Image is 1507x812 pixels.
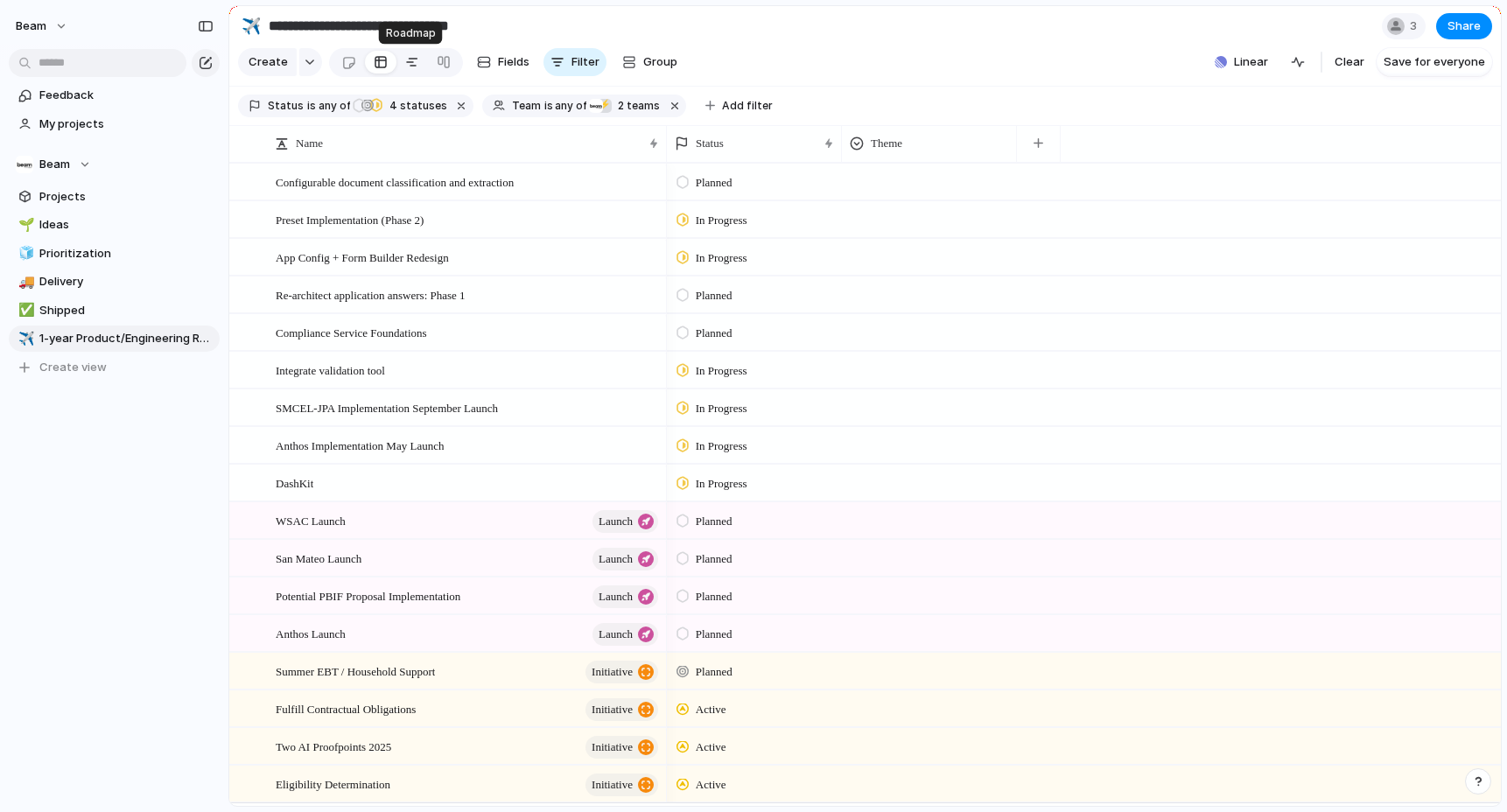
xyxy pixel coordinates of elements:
[722,98,773,114] span: Add filter
[1436,13,1492,39] button: Share
[39,115,214,133] span: My projects
[238,48,297,76] button: Create
[696,513,732,530] span: Planned
[592,735,633,759] span: initiative
[696,212,747,229] span: In Progress
[9,111,220,137] a: My projects
[276,247,449,267] span: App Config + Form Builder Redesign
[384,98,447,114] span: statuses
[1384,53,1485,71] span: Save for everyone
[39,87,214,104] span: Feedback
[696,362,747,380] span: In Progress
[9,354,220,381] button: Create view
[242,14,261,38] div: ✈️
[599,622,633,647] span: launch
[39,245,214,262] span: Prioritization
[276,773,390,794] span: Eligibility Determination
[613,98,660,114] span: teams
[1234,53,1268,71] span: Linear
[544,98,553,114] span: is
[871,135,902,152] span: Theme
[695,94,783,118] button: Add filter
[276,171,514,192] span: Configurable document classification and extraction
[39,188,214,206] span: Projects
[9,241,220,267] a: 🧊Prioritization
[1377,48,1492,76] button: Save for everyone
[18,300,31,320] div: ✅
[39,156,70,173] span: Beam
[696,663,732,681] span: Planned
[599,509,633,534] span: launch
[1328,48,1371,76] button: Clear
[16,273,33,290] button: 🚚
[643,53,677,71] span: Group
[696,249,747,267] span: In Progress
[598,99,612,113] div: ⚡
[276,397,498,417] span: SMCEL-JPA Implementation September Launch
[696,325,732,342] span: Planned
[276,623,346,643] span: Anthos Launch
[696,738,726,756] span: Active
[276,435,444,455] span: Anthos Implementation May Launch
[588,96,663,115] button: ⚡2 teams
[9,297,220,324] a: ✅Shipped
[9,82,220,108] a: Feedback
[276,322,427,342] span: Compliance Service Foundations
[16,216,33,234] button: 🌱
[599,547,633,571] span: launch
[9,151,220,178] button: Beam
[696,287,732,304] span: Planned
[237,12,265,40] button: ✈️
[276,510,346,530] span: WSAC Launch
[696,776,726,794] span: Active
[592,773,633,797] span: initiative
[553,98,587,114] span: any of
[470,48,536,76] button: Fields
[696,550,732,568] span: Planned
[16,17,46,35] span: Beam
[18,215,31,235] div: 🌱
[571,53,599,71] span: Filter
[276,698,416,718] span: Fulfill Contractual Obligations
[18,272,31,292] div: 🚚
[599,584,633,609] span: launch
[585,661,658,683] button: initiative
[696,174,732,192] span: Planned
[613,99,627,112] span: 2
[276,360,385,380] span: Integrate validation tool
[39,359,107,376] span: Create view
[18,243,31,263] div: 🧊
[1447,17,1481,35] span: Share
[592,585,658,608] button: launch
[39,302,214,319] span: Shipped
[9,212,220,238] a: 🌱Ideas
[543,48,606,76] button: Filter
[1335,53,1364,71] span: Clear
[9,184,220,210] a: Projects
[276,284,466,304] span: Re-architect application answers: Phase 1
[39,216,214,234] span: Ideas
[296,135,323,152] span: Name
[8,12,77,40] button: Beam
[592,548,658,570] button: launch
[9,325,220,352] a: ✈️1-year Product/Engineering Roadmap
[696,135,724,152] span: Status
[1208,49,1275,75] button: Linear
[696,701,726,718] span: Active
[304,96,354,115] button: isany of
[585,736,658,759] button: initiative
[9,269,220,295] div: 🚚Delivery
[585,773,658,796] button: initiative
[16,330,33,347] button: ✈️
[613,48,686,76] button: Group
[498,53,529,71] span: Fields
[39,273,214,290] span: Delivery
[276,661,435,681] span: Summer EBT / Household Support
[696,437,747,455] span: In Progress
[696,475,747,493] span: In Progress
[696,588,732,605] span: Planned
